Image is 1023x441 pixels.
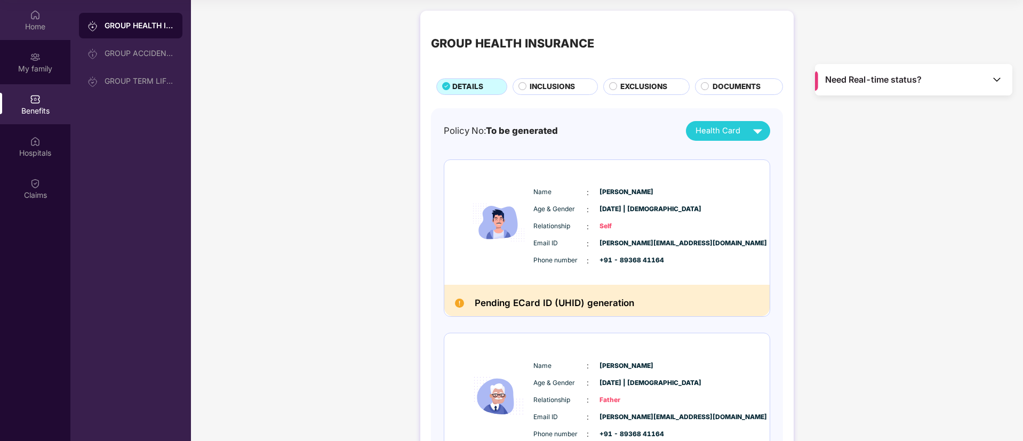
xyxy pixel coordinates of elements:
[533,378,587,388] span: Age & Gender
[533,395,587,405] span: Relationship
[533,429,587,439] span: Phone number
[600,429,653,439] span: +91 - 89368 41164
[600,412,653,422] span: [PERSON_NAME][EMAIL_ADDRESS][DOMAIN_NAME]
[533,412,587,422] span: Email ID
[600,378,653,388] span: [DATE] | [DEMOGRAPHIC_DATA]
[600,395,653,405] span: Father
[587,377,589,389] span: :
[825,74,922,85] span: Need Real-time status?
[587,394,589,406] span: :
[587,411,589,423] span: :
[587,428,589,440] span: :
[992,74,1002,85] img: Toggle Icon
